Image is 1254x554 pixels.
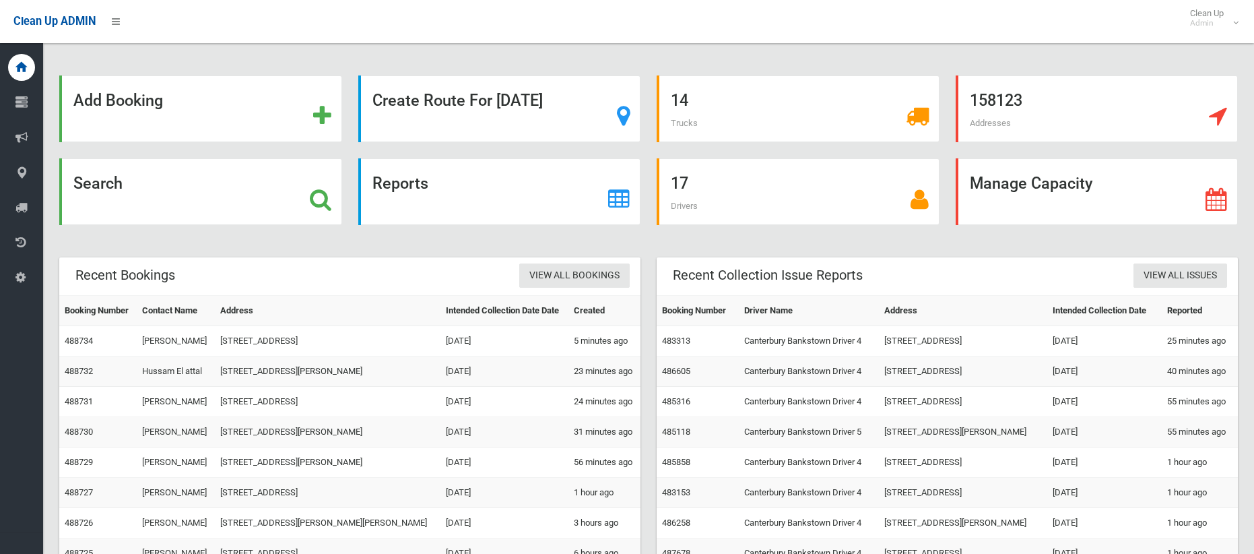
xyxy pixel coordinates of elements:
[73,91,163,110] strong: Add Booking
[671,118,698,128] span: Trucks
[1183,8,1237,28] span: Clean Up
[59,75,342,142] a: Add Booking
[137,357,215,387] td: Hussam El attal
[440,296,569,326] th: Intended Collection Date Date
[568,508,640,538] td: 3 hours ago
[1162,448,1238,478] td: 1 hour ago
[65,518,93,528] a: 488726
[215,448,440,478] td: [STREET_ADDRESS][PERSON_NAME]
[1047,296,1162,326] th: Intended Collection Date
[65,427,93,437] a: 488730
[662,487,690,497] a: 483153
[137,387,215,417] td: [PERSON_NAME]
[568,326,640,357] td: 5 minutes ago
[739,326,880,357] td: Canterbury Bankstown Driver 4
[879,508,1047,538] td: [STREET_ADDRESS][PERSON_NAME]
[59,296,137,326] th: Booking Number
[657,262,879,288] header: Recent Collection Issue Reports
[879,326,1047,357] td: [STREET_ADDRESS]
[662,366,690,376] a: 486605
[657,75,939,142] a: 14 Trucks
[671,174,688,193] strong: 17
[970,174,1092,193] strong: Manage Capacity
[657,296,739,326] th: Booking Number
[1047,478,1162,508] td: [DATE]
[568,478,640,508] td: 1 hour ago
[215,357,440,387] td: [STREET_ADDRESS][PERSON_NAME]
[671,91,688,110] strong: 14
[1190,18,1224,28] small: Admin
[137,417,215,448] td: [PERSON_NAME]
[1162,417,1238,448] td: 55 minutes ago
[519,264,630,288] a: View All Bookings
[440,326,569,357] td: [DATE]
[879,478,1047,508] td: [STREET_ADDRESS]
[440,357,569,387] td: [DATE]
[739,357,880,387] td: Canterbury Bankstown Driver 4
[568,357,640,387] td: 23 minutes ago
[137,326,215,357] td: [PERSON_NAME]
[1162,296,1238,326] th: Reported
[568,448,640,478] td: 56 minutes ago
[137,478,215,508] td: [PERSON_NAME]
[1047,448,1162,478] td: [DATE]
[215,508,440,538] td: [STREET_ADDRESS][PERSON_NAME][PERSON_NAME]
[739,478,880,508] td: Canterbury Bankstown Driver 4
[662,336,690,346] a: 483313
[440,387,569,417] td: [DATE]
[879,417,1047,448] td: [STREET_ADDRESS][PERSON_NAME]
[358,75,641,142] a: Create Route For [DATE]
[662,396,690,406] a: 485316
[739,387,880,417] td: Canterbury Bankstown Driver 4
[215,296,440,326] th: Address
[358,158,641,225] a: Reports
[568,387,640,417] td: 24 minutes ago
[65,487,93,497] a: 488727
[215,478,440,508] td: [STREET_ADDRESS]
[372,91,543,110] strong: Create Route For [DATE]
[215,387,440,417] td: [STREET_ADDRESS]
[1047,326,1162,357] td: [DATE]
[137,508,215,538] td: [PERSON_NAME]
[1162,357,1238,387] td: 40 minutes ago
[970,118,1011,128] span: Addresses
[1162,508,1238,538] td: 1 hour ago
[372,174,428,193] strong: Reports
[1133,264,1227,288] a: View All Issues
[879,387,1047,417] td: [STREET_ADDRESS]
[568,296,640,326] th: Created
[215,326,440,357] td: [STREET_ADDRESS]
[662,457,690,467] a: 485858
[137,448,215,478] td: [PERSON_NAME]
[65,336,93,346] a: 488734
[879,296,1047,326] th: Address
[879,448,1047,478] td: [STREET_ADDRESS]
[440,448,569,478] td: [DATE]
[1162,326,1238,357] td: 25 minutes ago
[73,174,123,193] strong: Search
[1047,387,1162,417] td: [DATE]
[662,518,690,528] a: 486258
[440,508,569,538] td: [DATE]
[739,417,880,448] td: Canterbury Bankstown Driver 5
[1047,357,1162,387] td: [DATE]
[662,427,690,437] a: 485118
[970,91,1022,110] strong: 158123
[137,296,215,326] th: Contact Name
[1162,478,1238,508] td: 1 hour ago
[1162,387,1238,417] td: 55 minutes ago
[65,396,93,406] a: 488731
[879,357,1047,387] td: [STREET_ADDRESS]
[59,158,342,225] a: Search
[956,158,1239,225] a: Manage Capacity
[13,15,96,28] span: Clean Up ADMIN
[65,366,93,376] a: 488732
[739,508,880,538] td: Canterbury Bankstown Driver 4
[657,158,939,225] a: 17 Drivers
[1047,508,1162,538] td: [DATE]
[65,457,93,467] a: 488729
[739,296,880,326] th: Driver Name
[568,417,640,448] td: 31 minutes ago
[671,201,698,211] span: Drivers
[440,417,569,448] td: [DATE]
